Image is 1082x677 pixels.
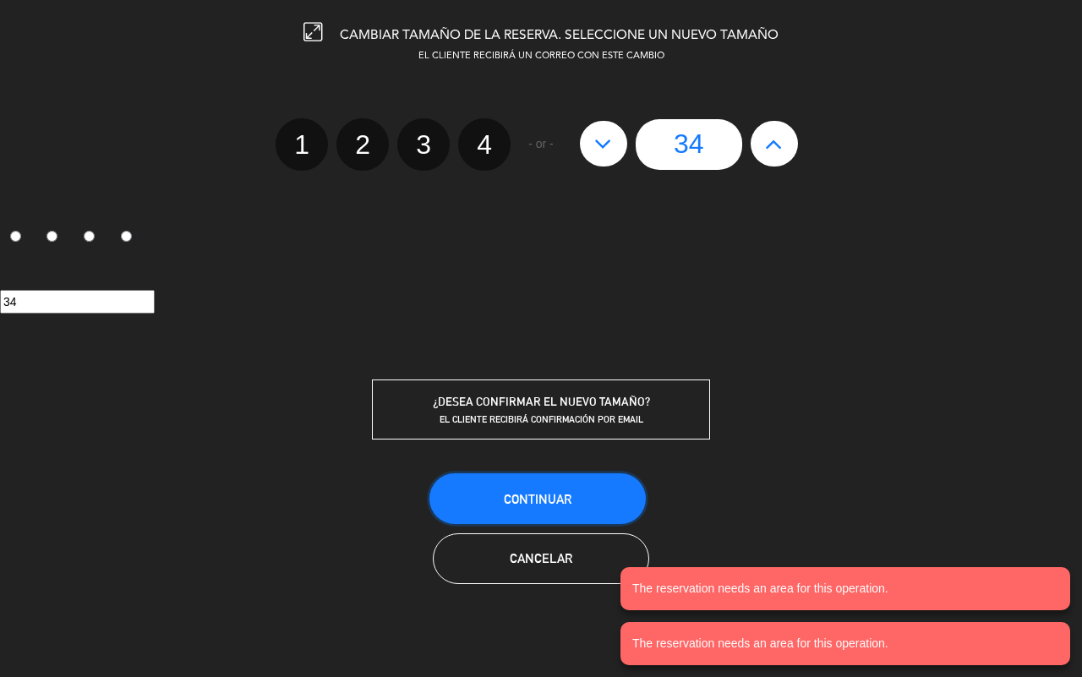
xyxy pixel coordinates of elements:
[111,224,148,253] label: 4
[37,224,74,253] label: 2
[440,413,643,425] span: EL CLIENTE RECIBIRÁ CONFIRMACIÓN POR EMAIL
[429,473,646,524] button: Continuar
[84,231,95,242] input: 3
[620,567,1070,610] notyf-toast: The reservation needs an area for this operation.
[74,224,112,253] label: 3
[418,52,664,61] span: EL CLIENTE RECIBIRÁ UN CORREO CON ESTE CAMBIO
[528,134,554,154] span: - or -
[276,118,328,171] label: 1
[46,231,57,242] input: 2
[433,395,650,408] span: ¿DESEA CONFIRMAR EL NUEVO TAMAÑO?
[336,118,389,171] label: 2
[458,118,511,171] label: 4
[10,231,21,242] input: 1
[504,492,571,506] span: Continuar
[397,118,450,171] label: 3
[340,29,779,42] span: CAMBIAR TAMAÑO DE LA RESERVA. SELECCIONE UN NUEVO TAMAÑO
[121,231,132,242] input: 4
[433,533,649,584] button: Cancelar
[510,551,572,565] span: Cancelar
[620,622,1070,665] notyf-toast: The reservation needs an area for this operation.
